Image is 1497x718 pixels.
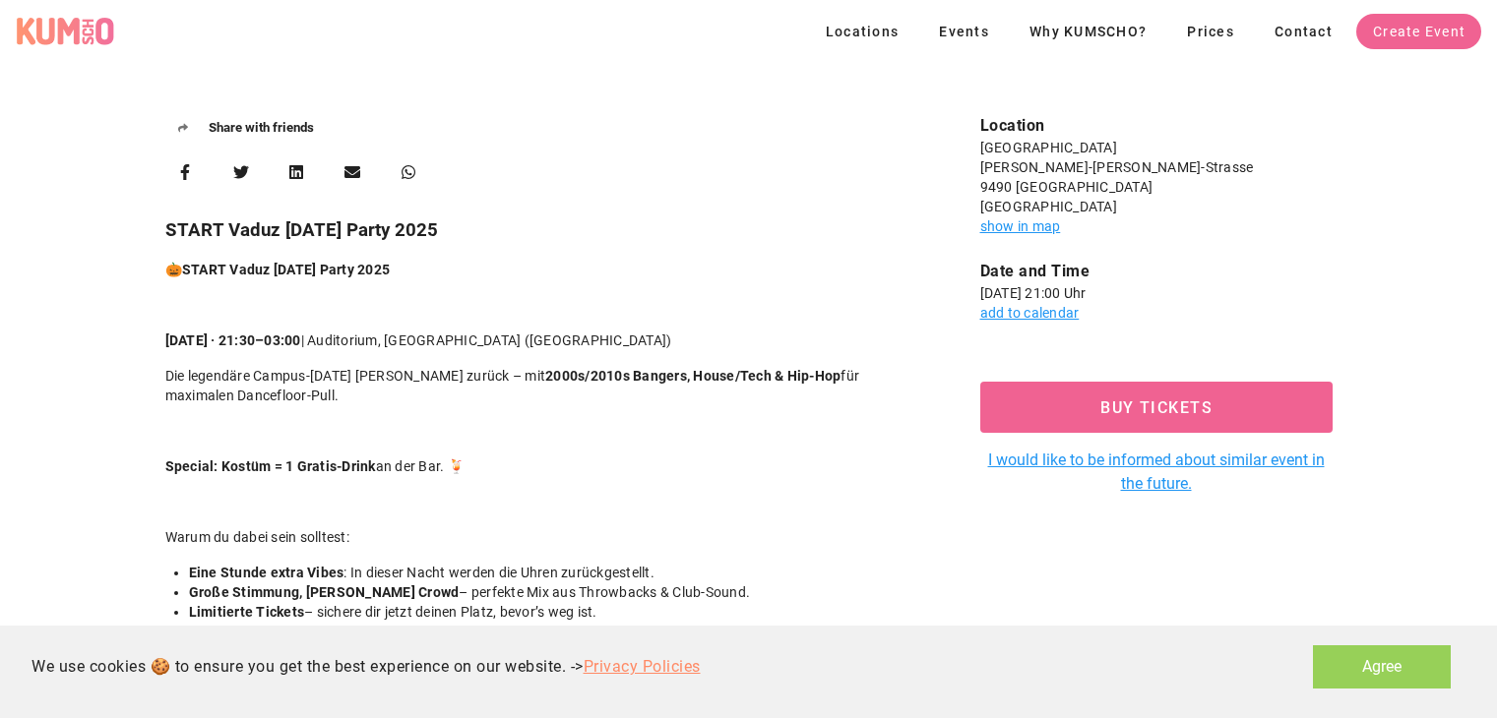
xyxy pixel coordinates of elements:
div: [DATE] 21:00 Uhr [980,283,1333,303]
a: Events [922,14,1005,49]
a: Locations [809,21,923,39]
a: Why KUMSCHO? [1013,14,1162,49]
span: Create Event [1372,24,1466,39]
button: Locations [809,14,915,49]
span: Events [938,24,989,39]
li: – sichere dir jetzt deinen Platz, bevor’s weg ist. [189,602,925,622]
p: Warum du dabei sein solltest: [165,527,925,547]
button: Buy Tickets [980,382,1333,433]
a: Contact [1258,14,1348,49]
li: : In dieser Nacht werden die Uhren zurückgestellt. [189,563,925,582]
a: add to calendar [980,305,1080,321]
strong: Limitierte Tickets [189,604,305,620]
span: Why KUMSCHO? [1029,24,1147,39]
p: an der Bar. 🍹 [165,456,925,476]
strong: [DATE] · 21:30–03:00 [165,332,301,348]
a: I would like to be informed about similar event in the future. [980,449,1333,496]
p: | Auditorium, [GEOGRAPHIC_DATA] ([GEOGRAPHIC_DATA]) [165,330,925,350]
span: Contact [1274,24,1333,39]
span: Prices [1186,24,1234,39]
strong: Kostüm = 1 Gratis-Drink [221,458,376,474]
strong: START Vaduz [DATE] Party 2025 [182,262,390,277]
p: Die legendäre Campus-[DATE] [PERSON_NAME] zurück – mit für maximalen Dancefloor-Pull. [165,366,925,405]
h3: START Vaduz [DATE] Party 2025 [165,216,925,244]
strong: Große Stimmung, [PERSON_NAME] Crowd [189,584,460,600]
a: Privacy Policies [584,657,701,676]
a: Create Event [1356,14,1481,49]
div: KUMSCHO Logo [16,17,114,46]
strong: Special: [165,458,218,474]
div: Location [980,114,1333,138]
span: Buy Tickets [1003,398,1310,417]
li: – perfekte Mix aus Throwbacks & Club-Sound. [189,582,925,602]
p: Kostüme ausdrücklich erwünscht (kein Muss). [165,622,925,641]
h5: Share with friends [150,94,941,146]
button: Agree [1313,645,1451,688]
p: 🎃 [165,260,925,279]
div: We use cookies 🍪 to ensure you get the best experience on our website. -> [31,655,701,679]
a: KUMSCHO Logo [16,17,122,46]
strong: Dresscode: [165,624,238,639]
div: [GEOGRAPHIC_DATA] [PERSON_NAME]-[PERSON_NAME]-Strasse 9490 [GEOGRAPHIC_DATA] [GEOGRAPHIC_DATA] [980,138,1333,216]
strong: 2000s/2010s Bangers, House/Tech & Hip-Hop [545,368,841,384]
div: Date and Time [980,260,1333,283]
a: show in map [980,218,1061,234]
strong: Eine Stunde extra Vibes [189,565,344,580]
span: Locations [825,24,900,39]
a: Prices [1170,14,1250,49]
